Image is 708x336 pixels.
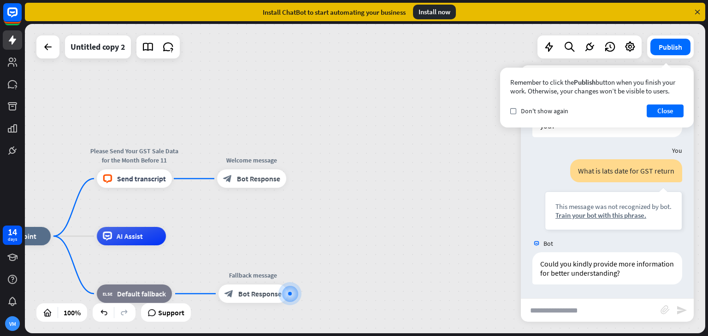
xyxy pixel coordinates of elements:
div: 14 [8,228,17,236]
div: Fallback message [212,271,295,280]
span: Send transcript [117,174,166,183]
div: days [8,236,17,243]
div: Install ChatBot to start automating your business [263,8,406,17]
span: Support [158,305,184,320]
div: Untitled copy 2 [71,35,125,58]
i: block_attachment [661,305,670,314]
span: AI Assist [117,232,143,241]
i: block_bot_response [224,289,234,298]
span: Bot Response [238,289,282,298]
div: What is lats date for GST return [570,159,682,182]
div: Please Send Your GST Sale Data for the Month Before 11 [90,146,179,165]
span: Default fallback [117,289,166,298]
div: Train your bot with this phrase. [555,211,672,220]
i: block_fallback [103,289,112,298]
div: 100% [61,305,83,320]
div: Remember to click the button when you finish your work. Otherwise, your changes won’t be visible ... [510,78,684,95]
div: Install now [413,5,456,19]
i: block_livechat [103,174,112,183]
div: VM [5,316,20,331]
span: Bot Response [237,174,280,183]
div: This message was not recognized by bot. [555,202,672,211]
div: Welcome message [210,156,293,165]
span: Bot [543,239,553,248]
button: Close [647,104,684,117]
i: send [676,305,687,316]
span: Don't show again [521,107,568,115]
a: 14 days [3,226,22,245]
button: Publish [650,39,690,55]
span: Publish [574,78,596,87]
i: block_bot_response [223,174,232,183]
div: Could you kindly provide more information for better understanding? [532,252,682,284]
span: You [672,146,682,155]
button: Open LiveChat chat widget [7,4,35,31]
